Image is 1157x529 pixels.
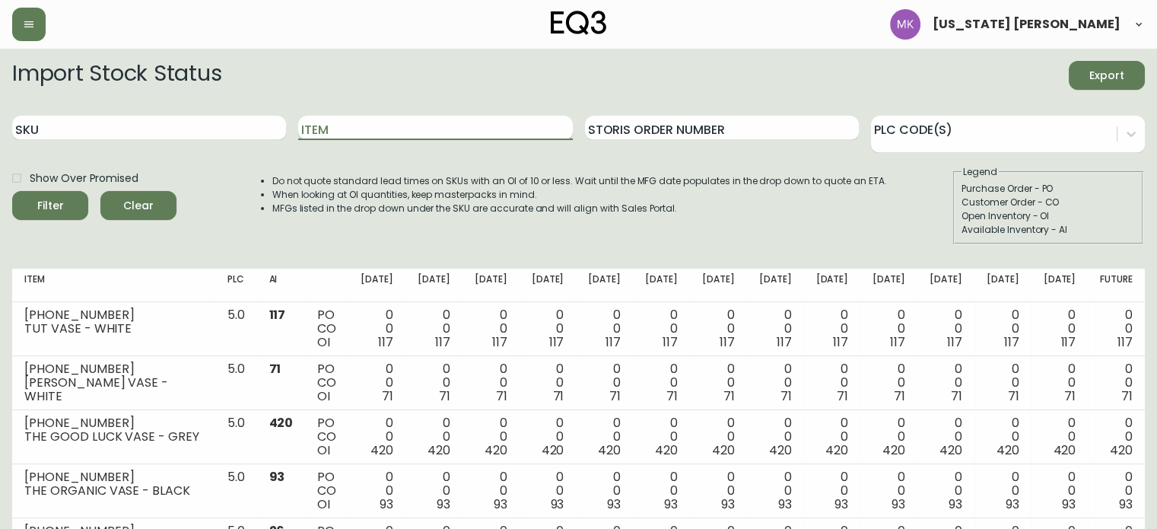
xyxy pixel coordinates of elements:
th: [DATE] [462,269,520,302]
div: 0 0 [645,362,678,403]
span: 93 [380,496,393,513]
div: [PERSON_NAME] VASE - WHITE [24,376,203,403]
th: [DATE] [576,269,633,302]
span: OI [317,441,330,459]
span: 93 [892,496,905,513]
div: [PHONE_NUMBER] [24,416,203,430]
button: Filter [12,191,88,220]
span: 71 [1121,387,1133,405]
div: 0 0 [759,416,792,457]
div: 0 0 [361,416,393,457]
span: 71 [1064,387,1076,405]
div: 0 0 [532,362,564,403]
th: AI [256,269,305,302]
li: When looking at OI quantities, keep masterpacks in mind. [272,188,887,202]
div: 0 0 [475,308,507,349]
div: 0 0 [930,416,962,457]
div: 0 0 [702,308,735,349]
span: 420 [825,441,848,459]
div: 0 0 [1043,362,1076,403]
th: [DATE] [974,269,1031,302]
span: OI [317,333,330,351]
th: [DATE] [1031,269,1088,302]
div: [PHONE_NUMBER] [24,362,203,376]
span: 420 [1110,441,1133,459]
div: PO CO [317,362,336,403]
div: 0 0 [1100,362,1133,403]
div: 0 0 [1043,470,1076,511]
span: 93 [607,496,621,513]
div: 0 0 [645,308,678,349]
legend: Legend [962,165,999,179]
span: 117 [435,333,450,351]
span: 420 [939,441,962,459]
div: 0 0 [532,308,564,349]
span: 71 [894,387,905,405]
div: 0 0 [588,470,621,511]
div: 0 0 [759,470,792,511]
td: 5.0 [215,302,257,356]
div: 0 0 [418,308,450,349]
span: 117 [720,333,735,351]
h2: Import Stock Status [12,61,221,90]
span: 93 [1119,496,1133,513]
span: 420 [996,441,1019,459]
span: 420 [428,441,450,459]
span: 93 [1006,496,1019,513]
div: 0 0 [645,470,678,511]
div: 0 0 [702,416,735,457]
span: 117 [492,333,507,351]
div: 0 0 [930,470,962,511]
div: 0 0 [987,308,1019,349]
th: [DATE] [747,269,804,302]
span: 117 [777,333,792,351]
div: 0 0 [873,416,905,457]
span: 117 [378,333,393,351]
div: 0 0 [1100,416,1133,457]
div: 0 0 [702,362,735,403]
div: 0 0 [645,416,678,457]
div: 0 0 [815,416,848,457]
span: 71 [723,387,735,405]
div: THE ORGANIC VASE - BLACK [24,484,203,498]
div: 0 0 [873,308,905,349]
span: 420 [598,441,621,459]
span: 71 [609,387,621,405]
div: 0 0 [815,470,848,511]
span: 71 [439,387,450,405]
span: 93 [664,496,678,513]
span: 71 [1008,387,1019,405]
span: Show Over Promised [30,170,138,186]
div: Available Inventory - AI [962,223,1135,237]
span: 420 [882,441,905,459]
th: [DATE] [803,269,860,302]
span: Clear [113,196,164,215]
li: MFGs listed in the drop down under the SKU are accurate and will align with Sales Portal. [272,202,887,215]
div: 0 0 [475,470,507,511]
span: 93 [269,468,284,486]
div: 0 0 [930,362,962,403]
div: Customer Order - CO [962,196,1135,209]
span: 93 [550,496,564,513]
th: PLC [215,269,257,302]
span: 71 [837,387,848,405]
div: Purchase Order - PO [962,182,1135,196]
span: 117 [1117,333,1133,351]
span: Export [1081,66,1133,85]
div: 0 0 [873,470,905,511]
span: 93 [437,496,450,513]
span: 420 [269,414,293,432]
div: 0 0 [588,308,621,349]
span: 420 [1053,441,1076,459]
th: [DATE] [690,269,747,302]
span: 71 [951,387,962,405]
div: 0 0 [987,416,1019,457]
div: 0 0 [759,308,792,349]
div: THE GOOD LUCK VASE - GREY [24,430,203,444]
th: [DATE] [860,269,917,302]
span: 420 [769,441,792,459]
div: 0 0 [418,470,450,511]
div: TUT VASE - WHITE [24,322,203,336]
div: 0 0 [702,470,735,511]
span: 117 [890,333,905,351]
